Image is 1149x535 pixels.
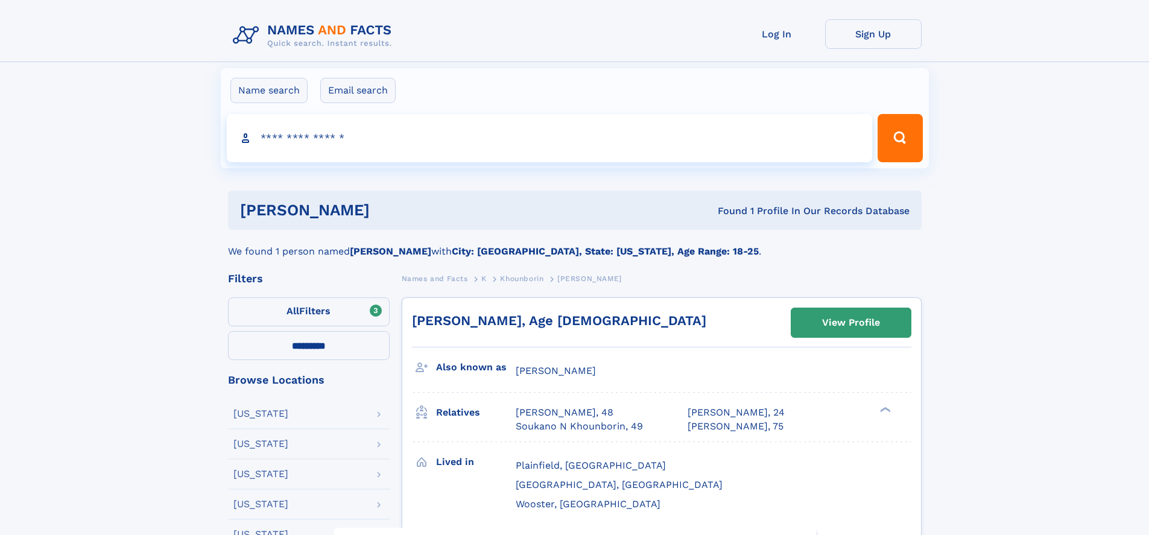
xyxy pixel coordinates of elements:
a: [PERSON_NAME], Age [DEMOGRAPHIC_DATA] [412,313,706,328]
div: [US_STATE] [233,499,288,509]
div: View Profile [822,309,880,337]
h3: Relatives [436,402,516,423]
b: [PERSON_NAME] [350,245,431,257]
button: Search Button [878,114,922,162]
a: [PERSON_NAME], 48 [516,406,613,419]
span: [GEOGRAPHIC_DATA], [GEOGRAPHIC_DATA] [516,479,723,490]
div: [US_STATE] [233,439,288,449]
div: ❯ [877,406,891,414]
span: [PERSON_NAME] [557,274,622,283]
a: Soukano N Khounborin, 49 [516,420,643,433]
div: [US_STATE] [233,469,288,479]
div: Filters [228,273,390,284]
a: [PERSON_NAME], 24 [688,406,785,419]
span: Plainfield, [GEOGRAPHIC_DATA] [516,460,666,471]
a: View Profile [791,308,911,337]
span: [PERSON_NAME] [516,365,596,376]
div: [US_STATE] [233,409,288,419]
div: We found 1 person named with . [228,230,922,259]
span: K [481,274,487,283]
span: Wooster, [GEOGRAPHIC_DATA] [516,498,660,510]
label: Filters [228,297,390,326]
h1: [PERSON_NAME] [240,203,544,218]
div: Found 1 Profile In Our Records Database [543,204,910,218]
h3: Lived in [436,452,516,472]
a: Log In [729,19,825,49]
b: City: [GEOGRAPHIC_DATA], State: [US_STATE], Age Range: 18-25 [452,245,759,257]
span: Khounborin [500,274,543,283]
a: Khounborin [500,271,543,286]
a: K [481,271,487,286]
a: Sign Up [825,19,922,49]
div: Browse Locations [228,375,390,385]
span: All [286,305,299,317]
label: Email search [320,78,396,103]
a: Names and Facts [402,271,468,286]
label: Name search [230,78,308,103]
a: [PERSON_NAME], 75 [688,420,783,433]
input: search input [227,114,873,162]
img: Logo Names and Facts [228,19,402,52]
h3: Also known as [436,357,516,378]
